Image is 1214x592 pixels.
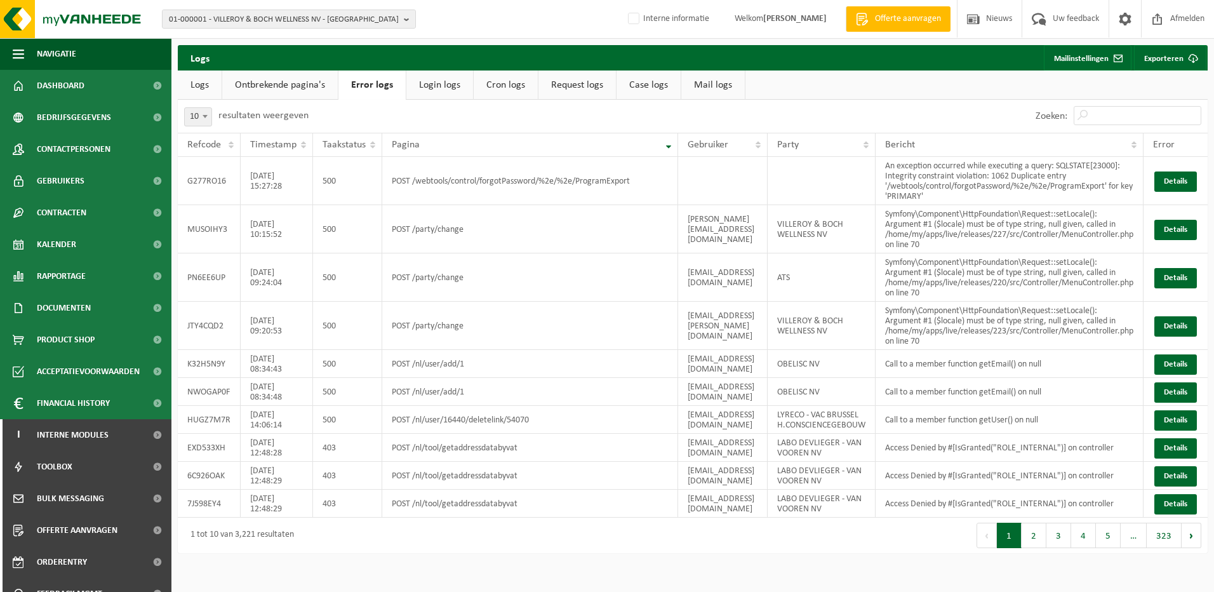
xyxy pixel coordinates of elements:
[178,253,241,302] td: PN6EE6UP
[1121,523,1147,548] span: …
[768,253,876,302] td: ATS
[37,133,110,165] span: Contactpersonen
[382,378,678,406] td: POST /nl/user/add/1
[1154,438,1197,459] button: Details
[1154,382,1197,403] button: Details
[313,205,382,253] td: 500
[406,71,473,100] a: Login logs
[678,490,768,518] td: [EMAIL_ADDRESS][DOMAIN_NAME]
[178,406,241,434] td: HUGZ7M7R
[681,71,745,100] a: Mail logs
[218,111,309,121] label: resultaten weergeven
[617,71,681,100] a: Case logs
[37,197,86,229] span: Contracten
[474,71,538,100] a: Cron logs
[178,71,222,100] a: Logs
[1153,140,1175,150] span: Error
[688,140,728,150] span: Gebruiker
[678,302,768,350] td: [EMAIL_ADDRESS][PERSON_NAME][DOMAIN_NAME]
[37,165,84,197] span: Gebruikers
[1044,45,1131,71] a: Mailinstellingen
[313,378,382,406] td: 500
[37,38,76,70] span: Navigatie
[876,378,1144,406] td: Call to a member function getEmail() on null
[250,140,297,150] span: Timestamp
[678,205,768,253] td: [PERSON_NAME][EMAIL_ADDRESS][DOMAIN_NAME]
[313,406,382,434] td: 500
[997,523,1022,548] button: 1
[382,253,678,302] td: POST /party/change
[1046,523,1071,548] button: 3
[178,350,241,378] td: K32H5N9Y
[876,302,1144,350] td: Symfony\Component\HttpFoundation\Request::setLocale(): Argument #1 ($locale) must be of type stri...
[313,490,382,518] td: 403
[241,434,313,462] td: [DATE] 12:48:28
[313,434,382,462] td: 403
[768,462,876,490] td: LABO DEVLIEGER - VAN VOOREN NV
[768,434,876,462] td: LABO DEVLIEGER - VAN VOOREN NV
[241,406,313,434] td: [DATE] 14:06:14
[678,378,768,406] td: [EMAIL_ADDRESS][DOMAIN_NAME]
[1134,45,1206,71] a: Exporteren
[241,302,313,350] td: [DATE] 09:20:53
[37,515,117,546] span: Offerte aanvragen
[876,157,1144,205] td: An exception occurred while executing a query: SQLSTATE[23000]: Integrity constraint violation: 1...
[313,462,382,490] td: 403
[1147,523,1182,548] button: 323
[313,350,382,378] td: 500
[678,434,768,462] td: [EMAIL_ADDRESS][DOMAIN_NAME]
[1154,410,1197,431] button: Details
[241,350,313,378] td: [DATE] 08:34:43
[178,302,241,350] td: JTY4CQD2
[876,205,1144,253] td: Symfony\Component\HttpFoundation\Request::setLocale(): Argument #1 ($locale) must be of type stri...
[338,71,406,100] a: Error logs
[178,157,241,205] td: G277RO16
[323,140,366,150] span: Taakstatus
[241,378,313,406] td: [DATE] 08:34:48
[768,302,876,350] td: VILLEROY & BOCH WELLNESS NV
[1154,494,1197,515] button: Details
[1154,316,1197,337] button: Details
[37,387,110,419] span: Financial History
[382,157,678,205] td: POST /webtools/control/forgotPassword/%2e/%2e/ProgramExport
[1022,523,1046,548] button: 2
[876,434,1144,462] td: Access Denied by #[IsGranted("ROLE_INTERNAL")] on controller
[876,253,1144,302] td: Symfony\Component\HttpFoundation\Request::setLocale(): Argument #1 ($locale) must be of type stri...
[1154,172,1197,192] button: Details
[37,70,84,102] span: Dashboard
[1182,523,1201,548] button: Next
[977,523,997,548] button: Previous
[777,140,799,150] span: Party
[392,140,420,150] span: Pagina
[241,490,313,518] td: [DATE] 12:48:29
[1154,220,1197,240] button: Details
[872,13,944,25] span: Offerte aanvragen
[187,140,221,150] span: Refcode
[876,350,1144,378] td: Call to a member function getEmail() on null
[625,10,709,29] label: Interne informatie
[382,490,678,518] td: POST /nl/tool/getaddressdatabyvat
[382,302,678,350] td: POST /party/change
[185,108,211,126] span: 10
[241,462,313,490] td: [DATE] 12:48:29
[1071,523,1096,548] button: 4
[1036,111,1067,121] label: Zoeken:
[169,10,399,29] span: 01-000001 - VILLEROY & BOCH WELLNESS NV - [GEOGRAPHIC_DATA]
[37,102,111,133] span: Bedrijfsgegevens
[222,71,338,100] a: Ontbrekende pagina's
[178,378,241,406] td: NWOGAP0F
[538,71,616,100] a: Request logs
[178,462,241,490] td: 6C926OAK
[184,524,294,547] div: 1 tot 10 van 3,221 resultaten
[313,253,382,302] td: 500
[37,546,143,578] span: Orderentry Goedkeuring
[885,140,915,150] span: Bericht
[382,434,678,462] td: POST /nl/tool/getaddressdatabyvat
[1154,466,1197,487] button: Details
[37,483,104,515] span: Bulk Messaging
[241,205,313,253] td: [DATE] 10:15:52
[178,490,241,518] td: 7J598EY4
[37,451,72,483] span: Toolbox
[876,490,1144,518] td: Access Denied by #[IsGranted("ROLE_INTERNAL")] on controller
[178,45,222,71] h2: Logs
